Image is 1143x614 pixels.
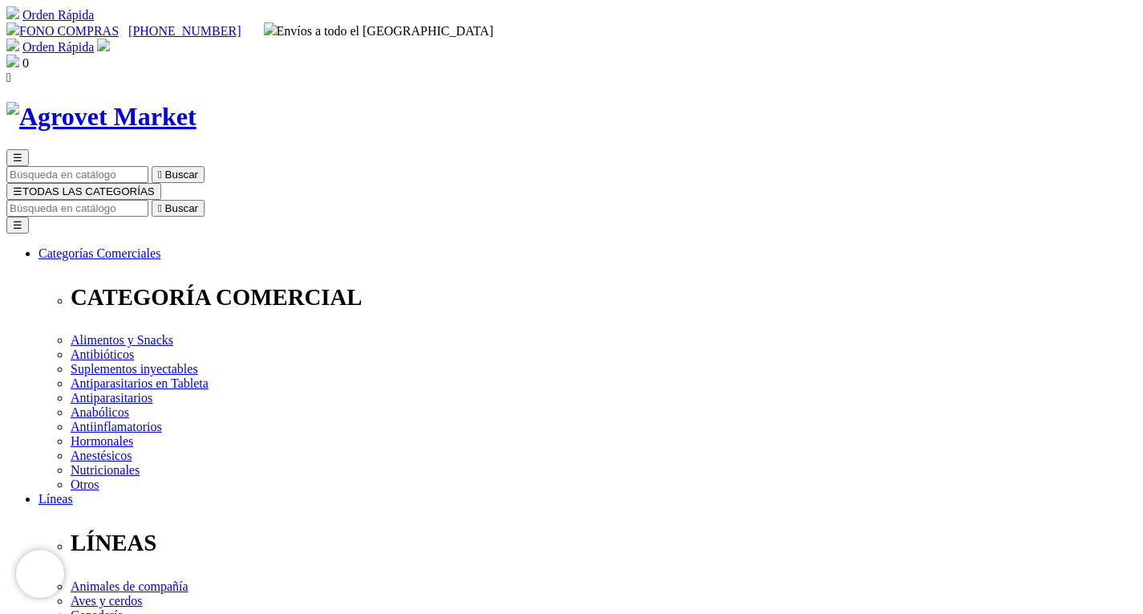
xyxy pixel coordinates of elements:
[6,55,19,67] img: shopping-bag.svg
[6,22,19,35] img: phone.svg
[128,24,241,38] a: [PHONE_NUMBER]
[6,166,148,183] input: Buscar
[71,449,132,462] a: Anestésicos
[22,40,94,54] a: Orden Rápida
[71,594,142,608] a: Aves y cerdos
[6,24,119,38] a: FONO COMPRAS
[97,39,110,51] img: user.svg
[152,166,205,183] button:  Buscar
[152,200,205,217] button:  Buscar
[13,152,22,164] span: ☰
[71,284,1137,311] p: CATEGORÍA COMERCIAL
[71,362,198,376] a: Suplementos inyectables
[264,22,277,35] img: delivery-truck.svg
[39,492,73,506] a: Líneas
[158,202,162,214] i: 
[158,169,162,181] i: 
[71,333,173,347] a: Alimentos y Snacks
[6,200,148,217] input: Buscar
[71,478,99,491] a: Otros
[165,202,198,214] span: Buscar
[71,420,162,433] a: Antiinflamatorios
[6,149,29,166] button: ☰
[6,102,197,132] img: Agrovet Market
[6,71,11,84] i: 
[71,463,140,477] a: Nutricionales
[13,185,22,197] span: ☰
[97,40,110,54] a: Acceda a su cuenta de cliente
[165,169,198,181] span: Buscar
[6,39,19,51] img: shopping-cart.svg
[71,391,152,405] a: Antiparasitarios
[39,246,160,260] a: Categorías Comerciales
[264,24,494,38] span: Envíos a todo el [GEOGRAPHIC_DATA]
[16,550,64,598] iframe: Brevo live chat
[6,217,29,234] button: ☰
[6,6,19,19] img: shopping-cart.svg
[71,579,188,593] a: Animales de compañía
[71,530,1137,556] p: LÍNEAS
[22,8,94,22] a: Orden Rápida
[71,434,133,448] a: Hormonales
[71,376,209,390] a: Antiparasitarios en Tableta
[71,405,129,419] a: Anabólicos
[22,56,29,70] span: 0
[6,183,161,200] button: ☰TODAS LAS CATEGORÍAS
[71,348,134,361] a: Antibióticos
